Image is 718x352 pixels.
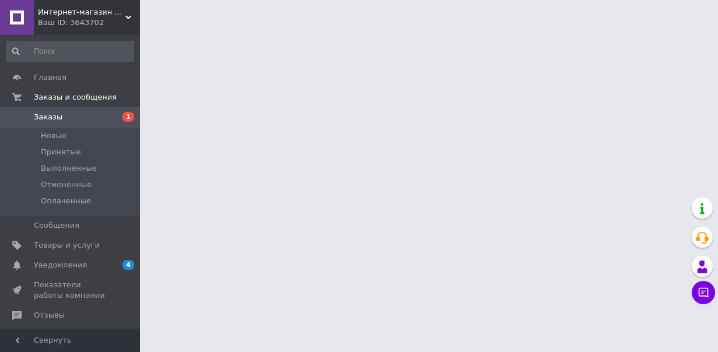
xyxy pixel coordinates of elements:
span: 1 [122,112,134,122]
span: Принятые [41,147,81,157]
span: Главная [34,72,66,83]
span: Показатели работы компании [34,280,108,301]
span: Товары и услуги [34,240,100,251]
span: Заказы [34,112,62,122]
span: Новые [41,131,66,141]
span: Выполненные [41,163,97,174]
span: Заказы и сообщения [34,92,117,103]
span: Отзывы [34,310,65,321]
span: Сообщения [34,220,79,231]
button: Чат с покупателем [692,281,715,304]
span: Уведомления [34,260,87,270]
div: Ваш ID: 3643702 [38,17,140,28]
span: Оплаченные [41,196,91,206]
span: 4 [122,260,134,270]
span: Отмененные [41,179,92,190]
span: Интернет-магазин "Кигурумыч" [38,7,125,17]
input: Поиск [6,41,134,62]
